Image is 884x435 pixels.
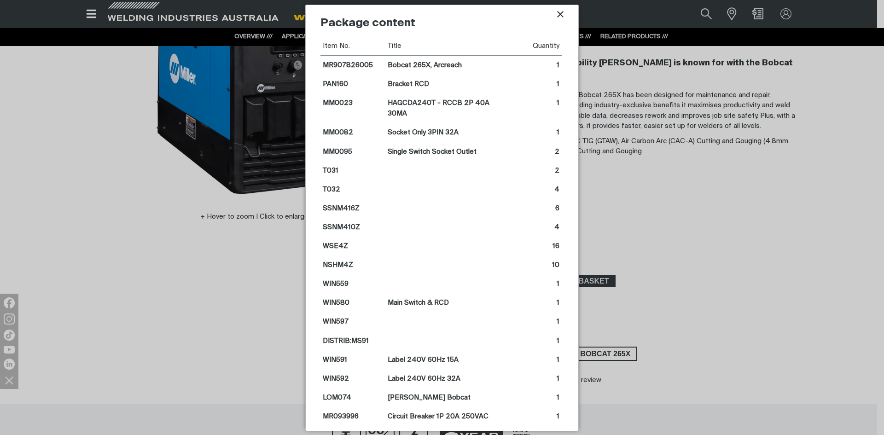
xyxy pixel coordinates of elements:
[504,184,559,195] span: 4
[504,60,559,70] span: 1
[381,293,501,312] td: Main Switch & RCD
[320,56,381,75] td: MR907826005
[381,93,501,123] td: HAGCDA240T - RCCB 2P 40A 30MA
[504,260,559,270] span: 10
[381,388,501,407] td: [PERSON_NAME] Bobcat
[381,123,501,142] td: Socket Only 3PIN 32A
[388,413,489,420] a: Circuit Breaker 1P 20A 250VAC
[504,241,559,251] span: 16
[320,237,381,255] td: WSE4Z
[320,369,381,388] td: WIN592
[320,218,381,237] td: SSNM410Z
[504,316,559,327] span: 1
[381,56,501,75] td: Bobcat 265X, Arcreach
[504,222,559,232] span: 4
[320,255,381,274] td: NSHM4Z
[320,274,381,293] td: WIN559
[320,36,381,56] th: Item No.
[504,98,559,108] span: 1
[504,354,559,365] span: 1
[320,93,381,123] td: MM0023
[320,142,381,161] td: MM0095
[320,199,381,218] td: SSNM416Z
[504,278,559,289] span: 1
[504,373,559,384] span: 1
[381,369,501,388] td: Label 240V 60Hz 32A
[504,297,559,308] span: 1
[381,75,501,93] td: Bracket RCD
[320,331,381,350] td: DISTRIB:MS91
[320,16,562,36] h2: Package content
[501,36,562,56] th: Quantity
[320,180,381,199] td: T032
[381,36,501,56] th: Title
[381,142,501,161] td: Single Switch Socket Outlet
[320,350,381,369] td: WIN591
[555,9,566,20] button: Close pop-up overlay
[504,336,559,346] span: 1
[504,165,559,176] span: 2
[381,350,501,369] td: Label 240V 60Hz 15A
[504,203,559,214] span: 6
[323,413,359,420] a: MR093996
[320,75,381,93] td: PAN160
[320,388,381,407] td: LOM074
[504,79,559,89] span: 1
[504,127,559,138] span: 1
[504,146,559,157] span: 2
[504,411,559,422] span: 1
[320,161,381,180] td: T031
[320,123,381,142] td: MM0082
[504,392,559,403] span: 1
[320,312,381,331] td: WIN597
[320,293,381,312] td: WIN580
